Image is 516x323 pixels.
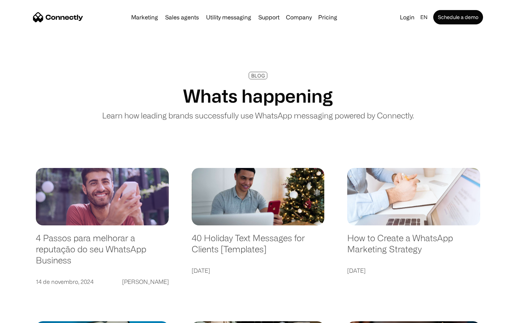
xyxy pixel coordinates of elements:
a: Schedule a demo [433,10,483,24]
aside: Language selected: English [7,310,43,320]
a: Sales agents [162,14,202,20]
a: Support [255,14,282,20]
ul: Language list [14,310,43,320]
a: Marketing [128,14,161,20]
a: 4 Passos para melhorar a reputação do seu WhatsApp Business [36,233,169,273]
div: BLOG [251,73,265,78]
a: How to Create a WhatsApp Marketing Strategy [347,233,480,262]
h1: Whats happening [183,85,333,107]
p: Learn how leading brands successfully use WhatsApp messaging powered by Connectly. [102,109,414,121]
a: Utility messaging [203,14,254,20]
div: [DATE] [347,266,365,276]
div: [DATE] [192,266,210,276]
a: Login [397,12,417,22]
div: [PERSON_NAME] [122,277,169,287]
div: Company [286,12,312,22]
div: en [420,12,427,22]
a: Pricing [315,14,340,20]
a: 40 Holiday Text Messages for Clients [Templates] [192,233,325,262]
div: 14 de novembro, 2024 [36,277,94,287]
